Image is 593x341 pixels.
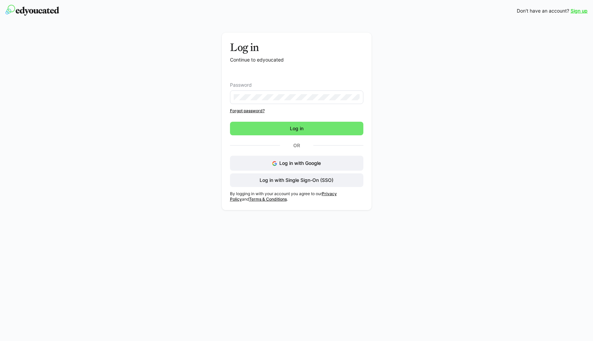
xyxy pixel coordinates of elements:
a: Privacy Policy [230,191,337,202]
p: By logging in with your account you agree to our and . [230,191,363,202]
a: Forgot password? [230,108,363,114]
h3: Log in [230,41,363,54]
p: Continue to edyoucated [230,56,363,63]
button: Log in with Single Sign-On (SSO) [230,173,363,187]
span: Log in [289,125,304,132]
img: edyoucated [5,5,59,16]
span: Password [230,82,252,88]
button: Log in with Google [230,156,363,171]
a: Sign up [571,7,588,14]
span: Log in with Single Sign-On (SSO) [259,177,334,184]
span: Log in with Google [279,160,321,166]
p: Or [280,141,313,150]
button: Log in [230,122,363,135]
a: Terms & Conditions [249,197,287,202]
span: Don't have an account? [517,7,569,14]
